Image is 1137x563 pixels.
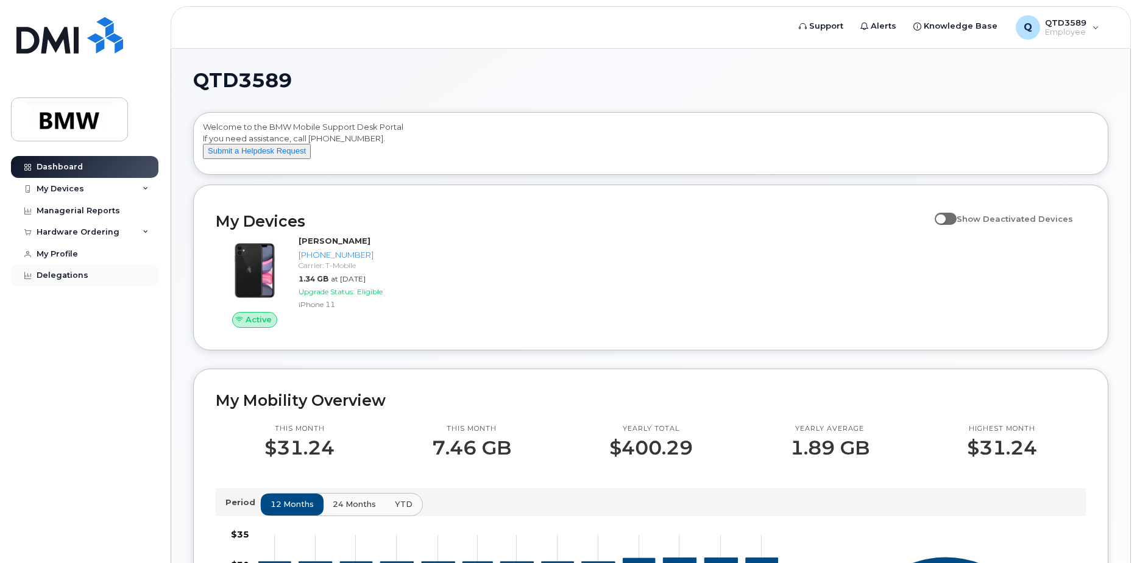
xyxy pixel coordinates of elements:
span: at [DATE] [331,274,366,283]
button: Submit a Helpdesk Request [203,144,311,159]
div: Carrier: T-Mobile [299,260,417,271]
span: Active [246,314,272,325]
p: This month [264,424,335,434]
p: 7.46 GB [432,437,511,459]
p: Period [225,497,260,508]
span: Show Deactivated Devices [957,214,1073,224]
p: Yearly average [790,424,870,434]
iframe: Messenger Launcher [1084,510,1128,554]
h2: My Mobility Overview [216,391,1086,409]
p: $31.24 [967,437,1037,459]
a: Submit a Helpdesk Request [203,146,311,155]
span: Eligible [357,287,383,296]
span: 24 months [333,498,376,510]
tspan: $35 [231,529,249,540]
strong: [PERSON_NAME] [299,236,370,246]
span: Upgrade Status: [299,287,355,296]
p: Yearly total [609,424,693,434]
p: Highest month [967,424,1037,434]
p: $31.24 [264,437,335,459]
div: iPhone 11 [299,299,417,310]
a: Active[PERSON_NAME][PHONE_NUMBER]Carrier: T-Mobile1.34 GBat [DATE]Upgrade Status:EligibleiPhone 11 [216,235,422,328]
span: QTD3589 [193,71,292,90]
div: [PHONE_NUMBER] [299,249,417,261]
img: iPhone_11.jpg [225,241,284,300]
input: Show Deactivated Devices [935,207,944,217]
p: $400.29 [609,437,693,459]
h2: My Devices [216,212,929,230]
div: Welcome to the BMW Mobile Support Desk Portal If you need assistance, call [PHONE_NUMBER]. [203,121,1099,170]
span: 1.34 GB [299,274,328,283]
p: This month [432,424,511,434]
span: YTD [395,498,413,510]
p: 1.89 GB [790,437,870,459]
